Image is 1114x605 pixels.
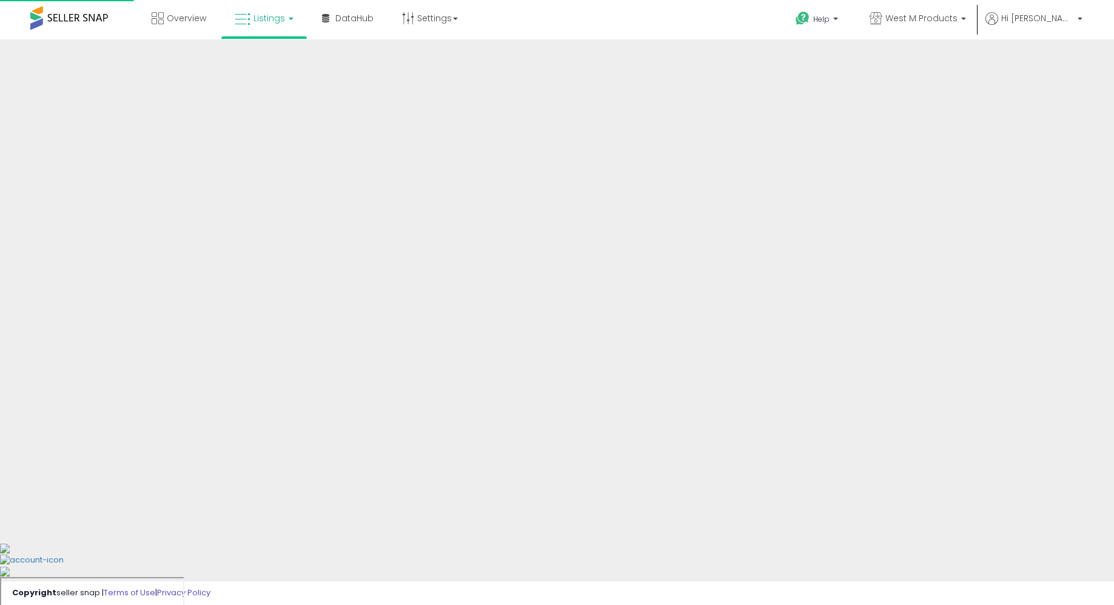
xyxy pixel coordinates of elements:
[786,2,850,39] a: Help
[885,12,958,24] span: West M Products
[253,12,285,24] span: Listings
[813,14,830,24] span: Help
[795,11,810,26] i: Get Help
[985,12,1082,39] a: Hi [PERSON_NAME]
[1001,12,1074,24] span: Hi [PERSON_NAME]
[167,12,206,24] span: Overview
[335,12,374,24] span: DataHub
